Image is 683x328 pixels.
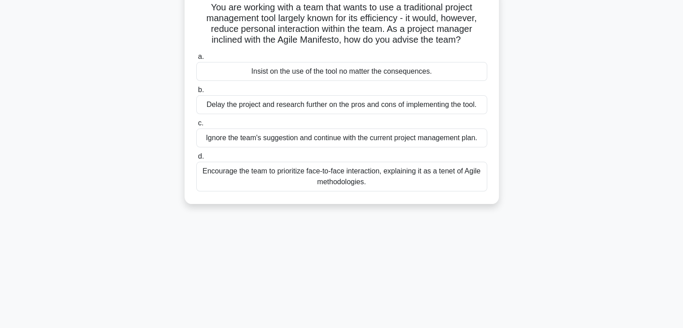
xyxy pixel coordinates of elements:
div: Ignore the team's suggestion and continue with the current project management plan. [196,129,487,147]
span: b. [198,86,204,93]
div: Delay the project and research further on the pros and cons of implementing the tool. [196,95,487,114]
span: d. [198,152,204,160]
div: Encourage the team to prioritize face-to-face interaction, explaining it as a tenet of Agile meth... [196,162,487,191]
span: c. [198,119,203,127]
h5: You are working with a team that wants to use a traditional project management tool largely known... [195,2,488,46]
div: Insist on the use of the tool no matter the consequences. [196,62,487,81]
span: a. [198,53,204,60]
